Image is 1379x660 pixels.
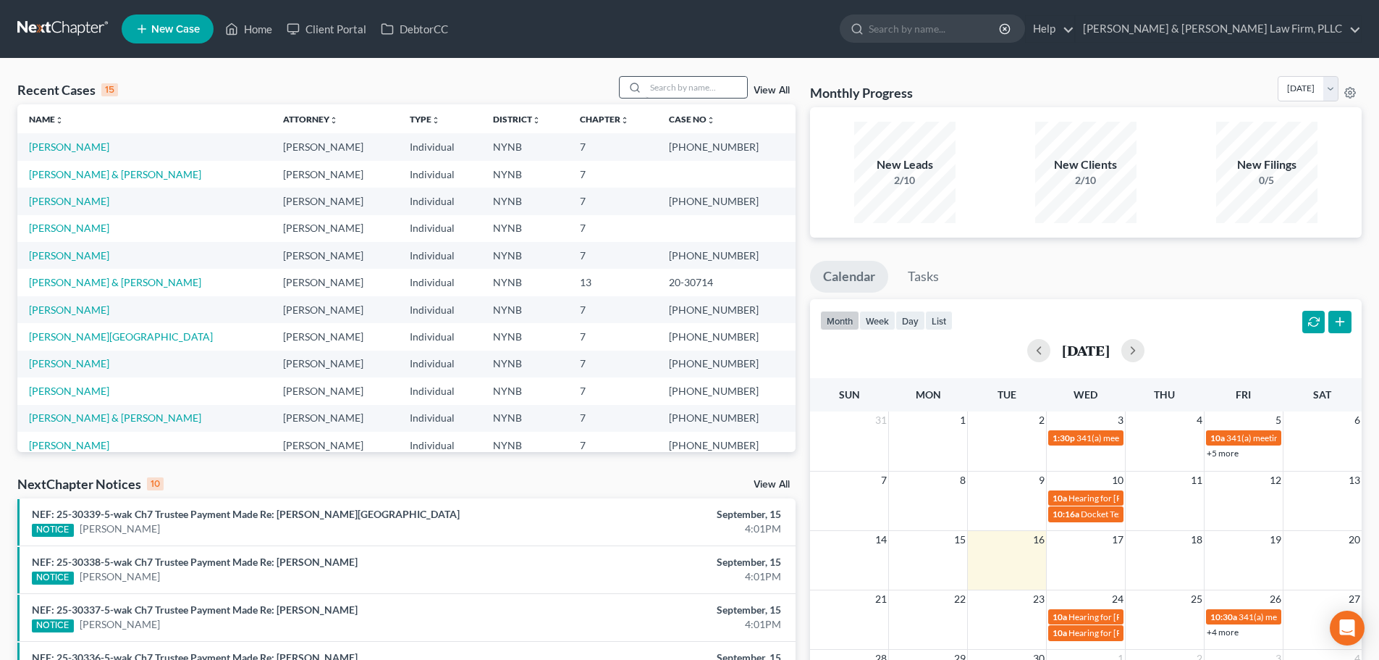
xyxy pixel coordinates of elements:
[1068,611,1181,622] span: Hearing for [PERSON_NAME]
[1347,472,1362,489] span: 13
[271,242,398,269] td: [PERSON_NAME]
[1347,590,1362,608] span: 27
[398,269,481,296] td: Individual
[29,330,213,343] a: [PERSON_NAME][GEOGRAPHIC_DATA]
[481,405,568,432] td: NYNB
[657,432,796,459] td: [PHONE_NUMBER]
[80,522,160,536] a: [PERSON_NAME]
[1032,531,1046,548] span: 16
[29,222,109,234] a: [PERSON_NAME]
[580,114,629,125] a: Chapterunfold_more
[1116,412,1125,429] span: 3
[568,188,657,214] td: 7
[1268,590,1283,608] span: 26
[1216,173,1317,188] div: 0/5
[1353,412,1362,429] span: 6
[29,141,109,153] a: [PERSON_NAME]
[374,16,455,42] a: DebtorCC
[17,475,164,493] div: NextChapter Notices
[55,116,64,125] i: unfold_more
[481,432,568,459] td: NYNB
[657,133,796,160] td: [PHONE_NUMBER]
[398,296,481,323] td: Individual
[532,116,541,125] i: unfold_more
[271,351,398,377] td: [PERSON_NAME]
[669,114,715,125] a: Case Nounfold_more
[271,133,398,160] td: [PERSON_NAME]
[620,116,629,125] i: unfold_more
[32,572,74,585] div: NOTICE
[1053,509,1079,519] span: 10:16a
[29,439,109,451] a: [PERSON_NAME]
[481,215,568,242] td: NYNB
[80,569,160,584] a: [PERSON_NAME]
[1037,472,1046,489] span: 9
[657,296,796,323] td: [PHONE_NUMBER]
[707,116,715,125] i: unfold_more
[925,311,953,330] button: list
[874,412,888,429] span: 31
[810,84,913,101] h3: Monthly Progress
[895,311,925,330] button: day
[431,116,440,125] i: unfold_more
[218,16,279,42] a: Home
[481,188,568,214] td: NYNB
[541,603,781,617] div: September, 15
[854,156,956,173] div: New Leads
[1068,493,1260,504] span: Hearing for [PERSON_NAME]. & [PERSON_NAME]
[29,249,109,262] a: [PERSON_NAME]
[283,114,338,125] a: Attorneyunfold_more
[541,522,781,536] div: 4:01PM
[1189,472,1204,489] span: 11
[29,114,64,125] a: Nameunfold_more
[271,296,398,323] td: [PERSON_NAME]
[1330,611,1365,646] div: Open Intercom Messenger
[279,16,374,42] a: Client Portal
[541,617,781,632] div: 4:01PM
[481,161,568,188] td: NYNB
[953,531,967,548] span: 15
[271,405,398,432] td: [PERSON_NAME]
[271,215,398,242] td: [PERSON_NAME]
[874,531,888,548] span: 14
[1274,412,1283,429] span: 5
[481,351,568,377] td: NYNB
[657,405,796,432] td: [PHONE_NUMBER]
[1216,156,1317,173] div: New Filings
[1053,493,1067,504] span: 10a
[1268,531,1283,548] span: 19
[32,524,74,537] div: NOTICE
[29,168,201,180] a: [PERSON_NAME] & [PERSON_NAME]
[29,385,109,397] a: [PERSON_NAME]
[271,161,398,188] td: [PERSON_NAME]
[839,388,860,401] span: Sun
[810,261,888,293] a: Calendar
[1239,611,1378,622] span: 341(a) meeting for [PERSON_NAME]
[854,173,956,188] div: 2/10
[646,77,747,98] input: Search by name...
[1313,388,1331,401] span: Sat
[1226,433,1366,443] span: 341(a) meeting for [PERSON_NAME]
[29,195,109,207] a: [PERSON_NAME]
[820,311,859,330] button: month
[398,133,481,160] td: Individual
[568,242,657,269] td: 7
[657,351,796,377] td: [PHONE_NUMBER]
[398,215,481,242] td: Individual
[859,311,895,330] button: week
[568,405,657,432] td: 7
[481,377,568,404] td: NYNB
[151,24,200,35] span: New Case
[271,377,398,404] td: [PERSON_NAME]
[568,351,657,377] td: 7
[657,269,796,296] td: 20-30714
[657,377,796,404] td: [PHONE_NUMBER]
[1076,433,1216,443] span: 341(a) meeting for [PERSON_NAME]
[101,83,118,96] div: 15
[568,432,657,459] td: 7
[958,472,967,489] span: 8
[17,81,118,99] div: Recent Cases
[1037,412,1046,429] span: 2
[541,569,781,584] div: 4:01PM
[29,357,109,369] a: [PERSON_NAME]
